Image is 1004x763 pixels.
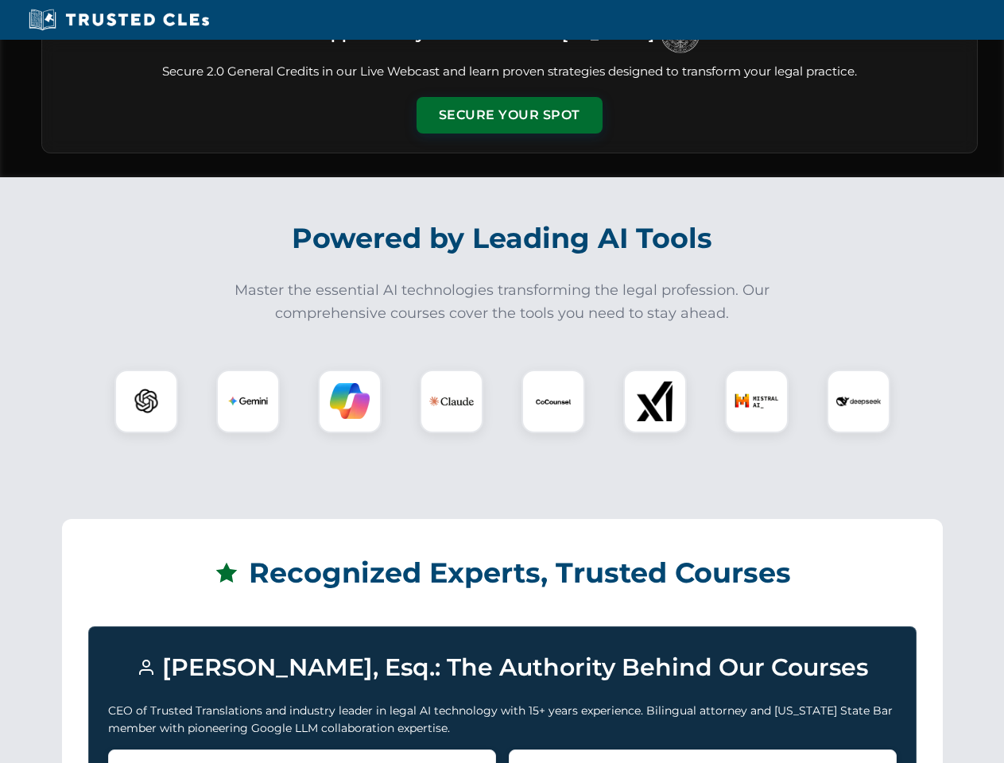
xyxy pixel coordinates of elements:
[533,381,573,421] img: CoCounsel Logo
[61,63,958,81] p: Secure 2.0 General Credits in our Live Webcast and learn proven strategies designed to transform ...
[62,211,943,266] h2: Powered by Leading AI Tools
[725,370,789,433] div: Mistral AI
[836,379,881,424] img: DeepSeek Logo
[114,370,178,433] div: ChatGPT
[417,97,603,134] button: Secure Your Spot
[635,381,675,421] img: xAI Logo
[735,379,779,424] img: Mistral AI Logo
[330,381,370,421] img: Copilot Logo
[216,370,280,433] div: Gemini
[24,8,214,32] img: Trusted CLEs
[108,646,897,689] h3: [PERSON_NAME], Esq.: The Authority Behind Our Courses
[108,702,897,738] p: CEO of Trusted Translations and industry leader in legal AI technology with 15+ years experience....
[318,370,382,433] div: Copilot
[429,379,474,424] img: Claude Logo
[521,370,585,433] div: CoCounsel
[123,378,169,424] img: ChatGPT Logo
[623,370,687,433] div: xAI
[827,370,890,433] div: DeepSeek
[224,279,781,325] p: Master the essential AI technologies transforming the legal profession. Our comprehensive courses...
[88,545,917,601] h2: Recognized Experts, Trusted Courses
[420,370,483,433] div: Claude
[228,381,268,421] img: Gemini Logo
